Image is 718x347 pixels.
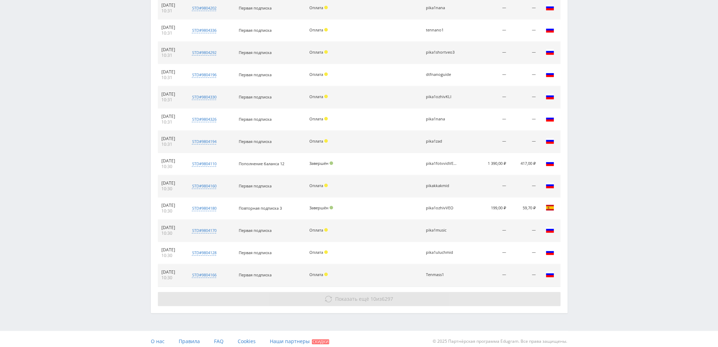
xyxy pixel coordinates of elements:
div: pika1uluchmid [426,250,458,255]
span: Первая подписка [239,50,272,55]
div: dtfnanoguide [426,72,458,77]
div: [DATE] [161,158,182,164]
span: Оплата [309,138,323,144]
span: Завершён [309,205,328,210]
img: rus.png [546,270,554,279]
span: 6297 [382,295,393,302]
span: Оплата [309,49,323,55]
div: std#9804194 [192,139,216,144]
div: pika1shortveo3 [426,50,458,55]
div: pika1nana [426,117,458,121]
button: Показать ещё 10из6297 [158,292,560,306]
span: Первая подписка [239,250,272,255]
div: std#9804330 [192,94,216,100]
td: — [510,42,539,64]
td: — [510,108,539,131]
span: Показать ещё [335,295,369,302]
td: — [474,42,510,64]
span: Первая подписка [239,183,272,189]
div: 10:31 [161,97,182,103]
span: Оплата [309,94,323,99]
div: 10:31 [161,119,182,125]
span: Подтвержден [330,161,333,165]
div: [DATE] [161,2,182,8]
span: Первая подписка [239,116,272,122]
div: [DATE] [161,203,182,208]
img: rus.png [546,92,554,101]
div: std#9804170 [192,228,216,233]
div: [DATE] [161,69,182,75]
span: Холд [324,228,328,232]
span: Холд [324,28,328,31]
span: Первая подписка [239,139,272,144]
span: Оплата [309,272,323,277]
td: — [474,131,510,153]
td: — [474,108,510,131]
span: 10 [370,295,376,302]
div: 10:31 [161,142,182,147]
td: 199,00 ₽ [474,197,510,220]
div: 10:30 [161,208,182,214]
td: — [510,86,539,108]
span: Правила [179,338,200,345]
span: Оплата [309,250,323,255]
div: tennano1 [426,28,458,32]
td: — [510,242,539,264]
div: pika1nana [426,6,458,10]
img: rus.png [546,159,554,167]
div: 10:30 [161,164,182,169]
span: Холд [324,117,328,120]
span: Оплата [309,27,323,32]
td: — [510,131,539,153]
div: [DATE] [161,180,182,186]
div: 10:31 [161,53,182,58]
div: std#9804160 [192,183,216,189]
div: std#9804292 [192,50,216,55]
img: rus.png [546,226,554,234]
td: — [510,264,539,286]
span: Оплата [309,72,323,77]
td: 417,00 ₽ [510,153,539,175]
td: — [510,19,539,42]
div: pika1fotvvidVEO3 [426,161,458,166]
span: Холд [324,95,328,98]
img: rus.png [546,181,554,190]
div: 10:30 [161,253,182,258]
span: Холд [324,273,328,276]
td: — [510,175,539,197]
div: 10:31 [161,30,182,36]
div: [DATE] [161,136,182,142]
td: — [510,64,539,86]
img: rus.png [546,3,554,12]
div: 10:31 [161,8,182,14]
td: — [474,86,510,108]
div: [DATE] [161,225,182,231]
span: FAQ [214,338,224,345]
div: std#9804110 [192,161,216,167]
td: — [510,220,539,242]
div: [DATE] [161,91,182,97]
span: из [335,295,393,302]
span: Оплата [309,5,323,10]
div: pikakkakmid [426,184,458,188]
div: std#9804128 [192,250,216,256]
span: Холд [324,250,328,254]
div: std#9804336 [192,28,216,33]
div: [DATE] [161,47,182,53]
span: О нас [151,338,165,345]
td: — [474,19,510,42]
span: Пополнение баланса 12 [239,161,284,166]
div: pika1ozhivVEO [426,206,458,210]
span: Оплата [309,116,323,121]
span: Первая подписка [239,5,272,11]
img: rus.png [546,114,554,123]
td: — [474,264,510,286]
span: Скидки [312,339,329,344]
div: 10:30 [161,186,182,192]
span: Оплата [309,227,323,233]
span: Cookies [238,338,256,345]
div: 10:30 [161,275,182,281]
div: std#9804202 [192,5,216,11]
img: rus.png [546,25,554,34]
div: [DATE] [161,247,182,253]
